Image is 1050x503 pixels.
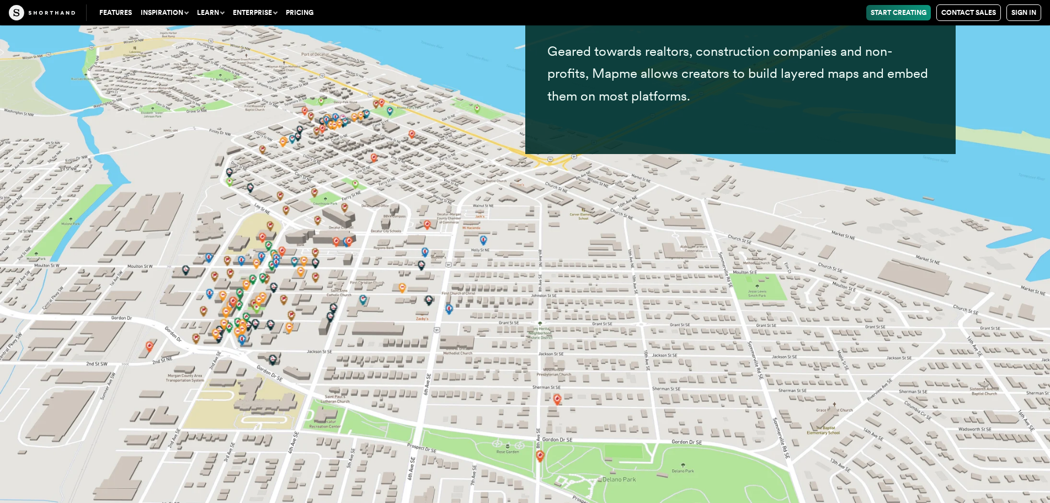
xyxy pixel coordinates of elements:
[281,5,318,20] a: Pricing
[9,5,75,20] img: The Craft
[136,5,193,20] button: Inspiration
[547,40,934,108] p: Geared towards realtors, construction companies and non-profits, Mapme allows creators to build l...
[1006,4,1041,21] a: Sign in
[936,4,1001,21] a: Contact Sales
[866,5,931,20] a: Start Creating
[228,5,281,20] button: Enterprise
[95,5,136,20] a: Features
[193,5,228,20] button: Learn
